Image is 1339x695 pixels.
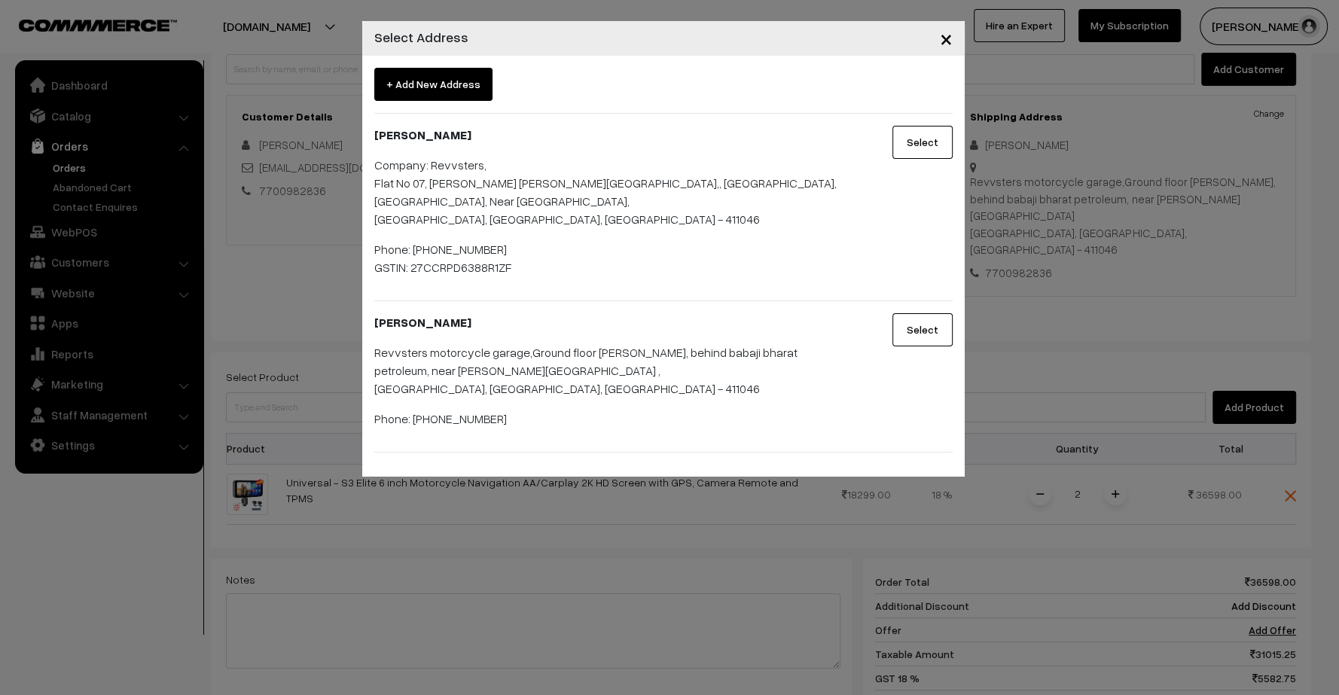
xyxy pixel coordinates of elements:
b: [PERSON_NAME] [374,127,471,142]
h4: Select Address [374,27,468,47]
b: [PERSON_NAME] [374,315,471,330]
button: Select [892,126,953,159]
p: Company: Revvsters, Flat No 07, [PERSON_NAME] [PERSON_NAME][GEOGRAPHIC_DATA],, [GEOGRAPHIC_DATA],... [374,156,853,228]
span: × [940,24,953,52]
p: Revvsters motorcycle garage,Ground floor [PERSON_NAME], behind babaji bharat petroleum, near [PER... [374,343,853,398]
p: Phone: [PHONE_NUMBER] GSTIN: 27CCRPD6388R1ZF [374,240,853,276]
span: + Add New Address [374,68,493,101]
button: Select [892,313,953,346]
button: Close [928,15,965,62]
p: Phone: [PHONE_NUMBER] [374,410,853,428]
